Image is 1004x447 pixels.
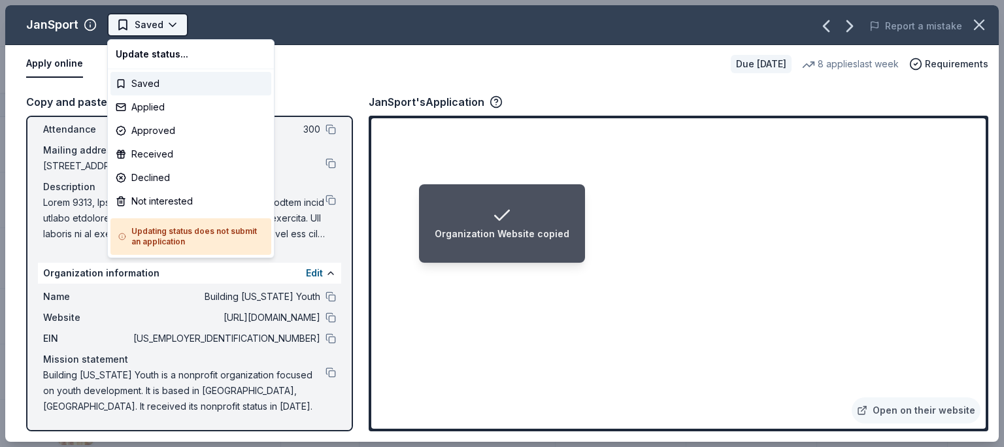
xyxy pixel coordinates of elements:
div: Declined [110,166,271,190]
div: Received [110,142,271,166]
div: Organization Website copied [435,226,569,242]
h5: Updating status does not submit an application [118,226,263,247]
div: Not interested [110,190,271,213]
div: Applied [110,95,271,119]
div: Saved [110,72,271,95]
div: Update status... [110,42,271,66]
div: Approved [110,119,271,142]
